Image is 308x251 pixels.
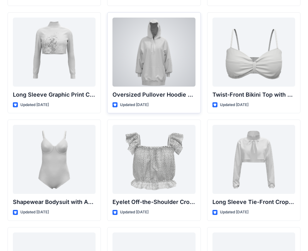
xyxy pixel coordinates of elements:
p: Updated [DATE] [120,209,149,216]
p: Twist-Front Bikini Top with Thin Straps [212,90,295,99]
p: Shapewear Bodysuit with Adjustable Straps [13,198,96,206]
p: Updated [DATE] [20,209,49,216]
a: Twist-Front Bikini Top with Thin Straps [212,18,295,87]
p: Updated [DATE] [20,102,49,108]
a: Long Sleeve Tie-Front Cropped Shrug [212,125,295,194]
p: Updated [DATE] [220,209,248,216]
p: Oversized Pullover Hoodie with Front Pocket [112,90,195,99]
a: Long Sleeve Graphic Print Cropped Turtleneck [13,18,96,87]
p: Updated [DATE] [120,102,149,108]
p: Eyelet Off-the-Shoulder Crop Top with Ruffle Straps [112,198,195,206]
a: Shapewear Bodysuit with Adjustable Straps [13,125,96,194]
a: Eyelet Off-the-Shoulder Crop Top with Ruffle Straps [112,125,195,194]
a: Oversized Pullover Hoodie with Front Pocket [112,18,195,87]
p: Long Sleeve Graphic Print Cropped Turtleneck [13,90,96,99]
p: Long Sleeve Tie-Front Cropped Shrug [212,198,295,206]
p: Updated [DATE] [220,102,248,108]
